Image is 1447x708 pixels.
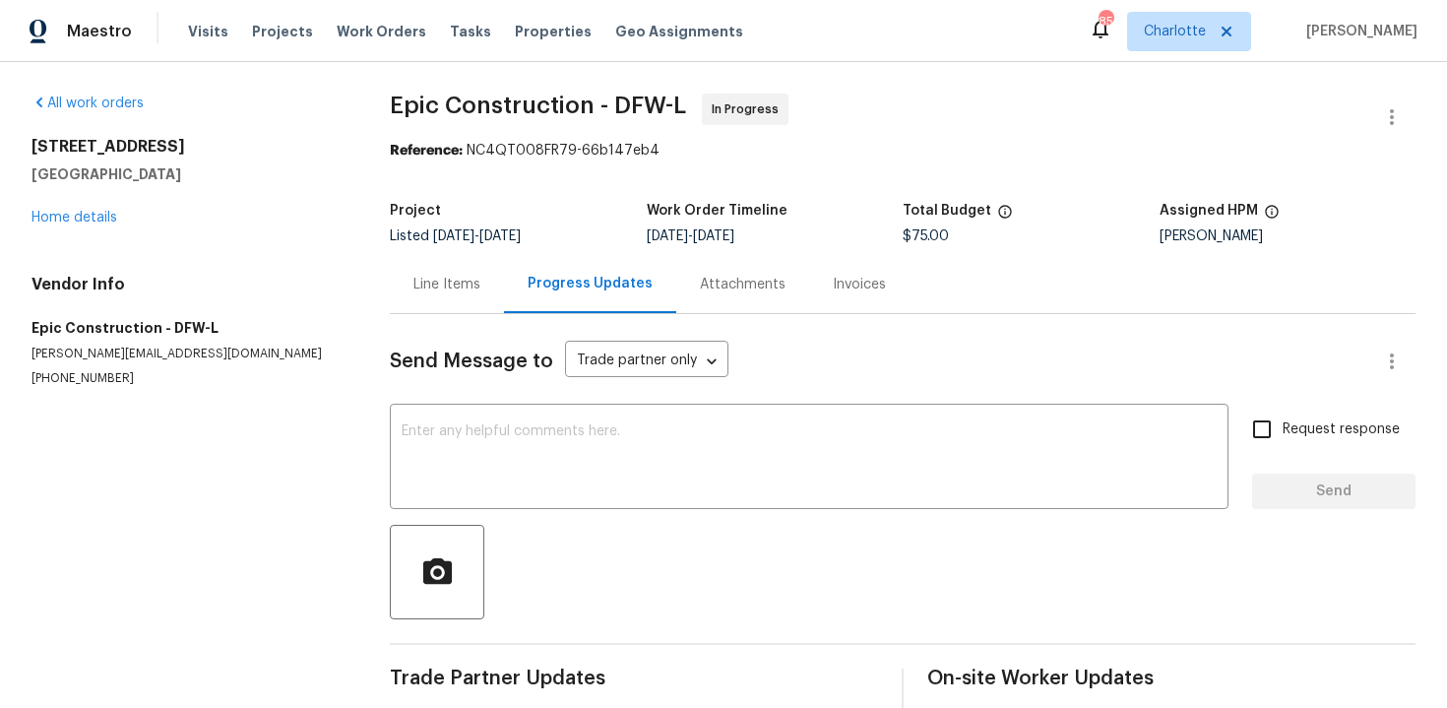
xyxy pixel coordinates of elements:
[31,370,343,387] p: [PHONE_NUMBER]
[700,275,786,294] div: Attachments
[712,99,786,119] span: In Progress
[31,275,343,294] h4: Vendor Info
[565,346,728,378] div: Trade partner only
[188,22,228,41] span: Visits
[1144,22,1206,41] span: Charlotte
[413,275,480,294] div: Line Items
[515,22,592,41] span: Properties
[31,164,343,184] h5: [GEOGRAPHIC_DATA]
[1264,204,1280,229] span: The hpm assigned to this work order.
[390,141,1416,161] div: NC4QT008FR79-66b147eb4
[1283,419,1400,440] span: Request response
[433,229,474,243] span: [DATE]
[31,346,343,362] p: [PERSON_NAME][EMAIL_ADDRESS][DOMAIN_NAME]
[1160,229,1416,243] div: [PERSON_NAME]
[479,229,521,243] span: [DATE]
[693,229,734,243] span: [DATE]
[927,669,1416,688] span: On-site Worker Updates
[528,274,653,293] div: Progress Updates
[252,22,313,41] span: Projects
[433,229,521,243] span: -
[1298,22,1417,41] span: [PERSON_NAME]
[450,25,491,38] span: Tasks
[390,229,521,243] span: Listed
[390,144,463,158] b: Reference:
[1160,204,1258,218] h5: Assigned HPM
[390,94,686,117] span: Epic Construction - DFW-L
[997,204,1013,229] span: The total cost of line items that have been proposed by Opendoor. This sum includes line items th...
[390,669,878,688] span: Trade Partner Updates
[390,352,553,371] span: Send Message to
[903,229,949,243] span: $75.00
[647,204,787,218] h5: Work Order Timeline
[31,97,144,110] a: All work orders
[31,137,343,157] h2: [STREET_ADDRESS]
[833,275,886,294] div: Invoices
[615,22,743,41] span: Geo Assignments
[1099,12,1112,32] div: 85
[390,204,441,218] h5: Project
[337,22,426,41] span: Work Orders
[31,318,343,338] h5: Epic Construction - DFW-L
[647,229,688,243] span: [DATE]
[31,211,117,225] a: Home details
[647,229,734,243] span: -
[903,204,991,218] h5: Total Budget
[67,22,132,41] span: Maestro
